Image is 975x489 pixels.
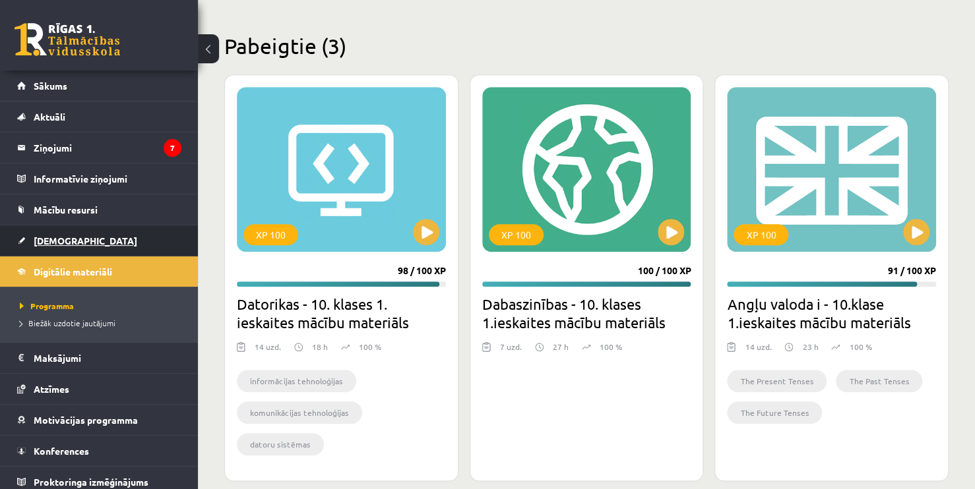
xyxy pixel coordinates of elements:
a: Rīgas 1. Tālmācības vidusskola [15,23,120,56]
span: Aktuāli [34,111,65,123]
p: 100 % [359,341,381,353]
span: Biežāk uzdotie jautājumi [20,318,115,328]
a: Ziņojumi7 [17,132,181,163]
span: Sākums [34,80,67,92]
a: Atzīmes [17,374,181,404]
h2: Dabaszinības - 10. klases 1.ieskaites mācību materiāls [482,295,691,331]
li: The Past Tenses [836,370,922,392]
div: 14 uzd. [745,341,771,360]
p: 18 h [312,341,328,353]
a: Biežāk uzdotie jautājumi [20,317,185,329]
legend: Ziņojumi [34,132,181,163]
a: Maksājumi [17,343,181,373]
span: Atzīmes [34,383,69,395]
li: komunikācijas tehnoloģijas [237,401,362,424]
p: 100 % [600,341,622,353]
legend: Informatīvie ziņojumi [34,163,181,194]
a: [DEMOGRAPHIC_DATA] [17,225,181,256]
li: informācijas tehnoloģijas [237,370,356,392]
a: Motivācijas programma [17,405,181,435]
span: Konferences [34,445,89,457]
h2: Pabeigtie (3) [224,33,949,59]
h2: Datorikas - 10. klases 1. ieskaites mācību materiāls [237,295,446,331]
p: 100 % [849,341,871,353]
span: [DEMOGRAPHIC_DATA] [34,235,137,246]
a: Informatīvie ziņojumi [17,163,181,194]
li: The Present Tenses [727,370,827,392]
li: The Future Tenses [727,401,822,424]
a: Sākums [17,71,181,101]
div: XP 100 [489,224,544,245]
div: XP 100 [243,224,298,245]
a: Aktuāli [17,101,181,132]
legend: Maksājumi [34,343,181,373]
span: Proktoringa izmēģinājums [34,476,148,488]
span: Mācību resursi [34,204,98,216]
a: Konferences [17,436,181,466]
p: 23 h [802,341,818,353]
li: datoru sistēmas [237,433,324,455]
i: 7 [164,139,181,157]
div: XP 100 [734,224,788,245]
span: Programma [20,301,74,311]
p: 27 h [553,341,569,353]
div: 14 uzd. [255,341,281,360]
a: Digitālie materiāli [17,256,181,287]
span: Digitālie materiāli [34,266,112,277]
h2: Angļu valoda i - 10.klase 1.ieskaites mācību materiāls [727,295,936,331]
a: Programma [20,300,185,312]
span: Motivācijas programma [34,414,138,426]
a: Mācību resursi [17,194,181,225]
div: 7 uzd. [500,341,522,360]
